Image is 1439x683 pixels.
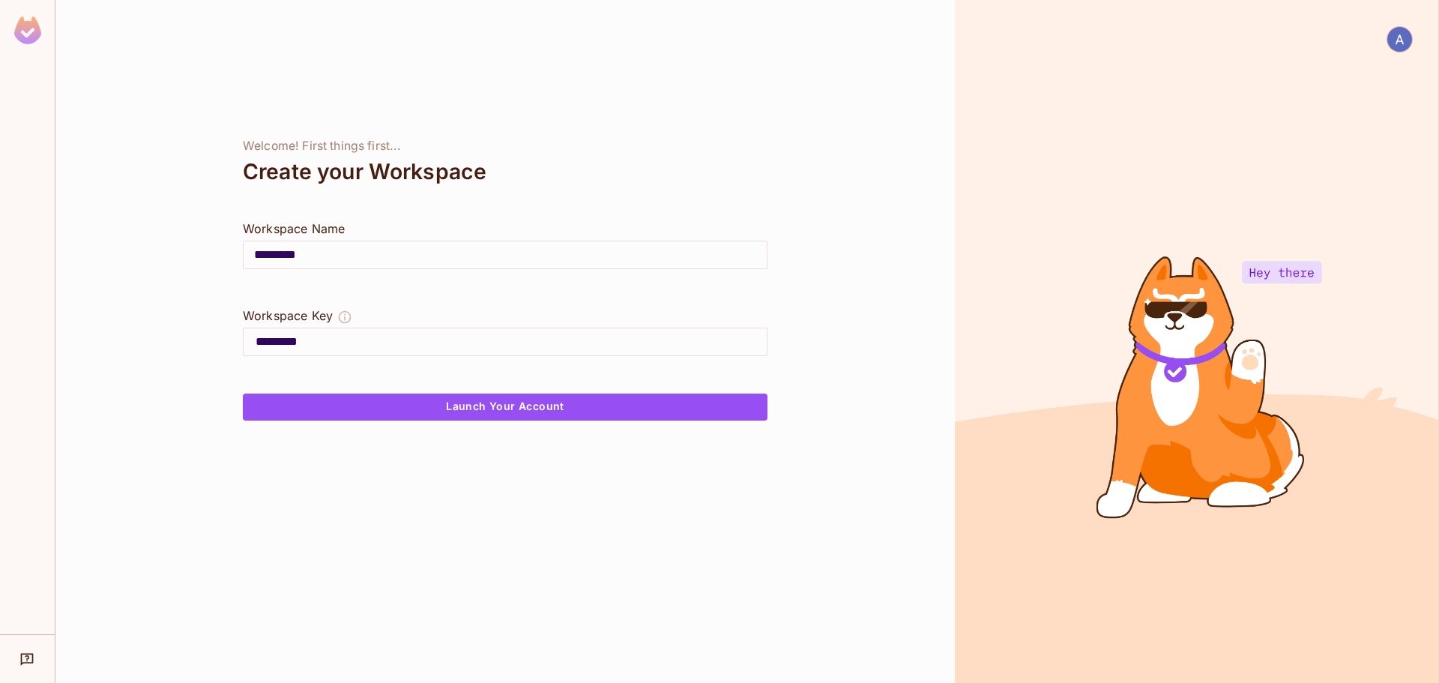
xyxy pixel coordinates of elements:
div: Help & Updates [10,644,44,674]
div: Workspace Name [243,220,767,238]
div: Create your Workspace [243,154,767,190]
img: SReyMgAAAABJRU5ErkJggg== [14,16,41,44]
div: Workspace Key [243,307,333,325]
img: Abdul Hadi Sadik [1387,27,1412,52]
button: The Workspace Key is unique, and serves as the identifier of your workspace. [337,307,352,328]
button: Launch Your Account [243,394,767,421]
div: Welcome! First things first... [243,139,767,154]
